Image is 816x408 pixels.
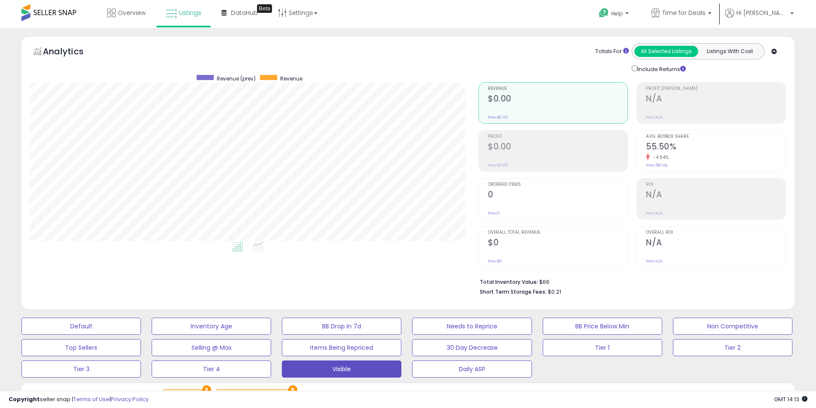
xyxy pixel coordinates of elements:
[202,385,211,394] button: ×
[646,211,663,216] small: Prev: N/A
[673,339,792,356] button: Tier 2
[118,9,146,17] span: Overview
[152,360,271,378] button: Tier 4
[650,154,669,161] small: -4.54%
[152,318,271,335] button: Inventory Age
[152,339,271,356] button: Selling @ Max
[634,46,698,57] button: All Selected Listings
[646,134,786,139] span: Avg. Buybox Share
[9,396,149,404] div: seller snap | |
[231,9,258,17] span: DataHub
[611,10,623,17] span: Help
[548,288,561,296] span: $0.21
[480,278,538,286] b: Total Inventory Value:
[488,230,628,235] span: Overall Total Revenue
[646,86,786,91] span: Profit [PERSON_NAME]
[288,385,297,394] button: ×
[43,45,100,60] h5: Analytics
[646,238,786,249] h2: N/A
[282,339,401,356] button: Items Being Repriced
[412,360,532,378] button: Daily ASP
[595,48,629,56] div: Totals For
[488,115,508,120] small: Prev: $0.00
[598,8,609,18] i: Get Help
[666,389,795,397] p: Listing States:
[736,9,788,17] span: Hi [PERSON_NAME]
[480,276,780,286] li: $66
[698,46,762,57] button: Listings With Cost
[488,86,628,91] span: Revenue
[725,9,794,28] a: Hi [PERSON_NAME]
[488,238,628,249] h2: $0
[282,360,401,378] button: Visible
[646,94,786,105] h2: N/A
[280,75,302,82] span: Revenue
[73,395,110,403] a: Terms of Use
[488,142,628,153] h2: $0.00
[543,339,662,356] button: Tier 1
[9,395,40,403] strong: Copyright
[21,318,141,335] button: Default
[111,395,149,403] a: Privacy Policy
[646,142,786,153] h2: 55.50%
[543,318,662,335] button: BB Price Below Min
[625,64,696,74] div: Include Returns
[646,259,663,264] small: Prev: N/A
[646,182,786,187] span: ROI
[662,9,705,17] span: Time for Deals
[257,4,272,13] div: Tooltip anchor
[646,115,663,120] small: Prev: N/A
[646,190,786,201] h2: N/A
[646,230,786,235] span: Overall ROI
[488,134,628,139] span: Profit
[592,1,637,28] a: Help
[673,318,792,335] button: Non Competitive
[412,339,532,356] button: 30 Day Decrease
[488,182,628,187] span: Ordered Items
[488,190,628,201] h2: 0
[21,339,141,356] button: Top Sellers
[282,318,401,335] button: BB Drop in 7d
[774,395,807,403] span: 2025-10-10 14:13 GMT
[488,211,500,216] small: Prev: 0
[21,360,141,378] button: Tier 3
[179,9,201,17] span: Listings
[488,259,502,264] small: Prev: $0
[646,163,667,168] small: Prev: 58.14%
[412,318,532,335] button: Needs to Reprice
[488,94,628,105] h2: $0.00
[480,288,547,295] b: Short Term Storage Fees:
[217,75,256,82] span: Revenue (prev)
[488,163,508,168] small: Prev: $0.00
